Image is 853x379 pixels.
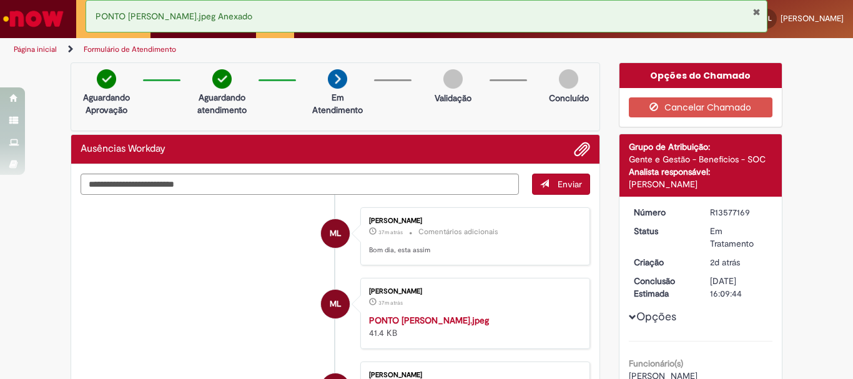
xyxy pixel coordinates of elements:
[321,290,350,318] div: Maiara Bittencourt Soares De Lima
[192,91,252,116] p: Aguardando atendimento
[1,6,66,31] img: ServiceNow
[574,141,590,157] button: Adicionar anexos
[558,179,582,190] span: Enviar
[96,11,252,22] span: PONTO [PERSON_NAME].jpeg Anexado
[369,288,577,295] div: [PERSON_NAME]
[378,299,403,307] span: 37m atrás
[443,69,463,89] img: img-circle-grey.png
[752,7,761,17] button: Fechar Notificação
[369,314,577,339] div: 41.4 KB
[559,69,578,89] img: img-circle-grey.png
[81,144,165,155] h2: Ausências Workday Histórico de tíquete
[378,229,403,236] span: 37m atrás
[418,227,498,237] small: Comentários adicionais
[369,217,577,225] div: [PERSON_NAME]
[435,92,471,104] p: Validação
[369,372,577,379] div: [PERSON_NAME]
[97,69,116,89] img: check-circle-green.png
[710,275,768,300] div: [DATE] 16:09:44
[629,165,773,178] div: Analista responsável:
[781,13,844,24] span: [PERSON_NAME]
[76,91,137,116] p: Aguardando Aprovação
[629,358,683,369] b: Funcionário(s)
[532,174,590,195] button: Enviar
[624,225,701,237] dt: Status
[369,315,489,326] a: PONTO [PERSON_NAME].jpeg
[629,178,773,190] div: [PERSON_NAME]
[378,299,403,307] time: 01/10/2025 09:28:50
[629,140,773,153] div: Grupo de Atribuição:
[710,256,768,268] div: 29/09/2025 14:16:14
[624,256,701,268] dt: Criação
[307,91,368,116] p: Em Atendimento
[14,44,57,54] a: Página inicial
[619,63,782,88] div: Opções do Chamado
[624,206,701,219] dt: Número
[549,92,589,104] p: Concluído
[629,97,773,117] button: Cancelar Chamado
[710,206,768,219] div: R13577169
[629,153,773,165] div: Gente e Gestão - Benefícios - SOC
[212,69,232,89] img: check-circle-green.png
[710,225,768,250] div: Em Tratamento
[328,69,347,89] img: arrow-next.png
[321,219,350,248] div: Maiara Bittencourt Soares De Lima
[330,289,341,319] span: ML
[84,44,176,54] a: Formulário de Atendimento
[369,245,577,255] p: Bom dia, esta assim
[624,275,701,300] dt: Conclusão Estimada
[378,229,403,236] time: 01/10/2025 09:28:58
[9,38,560,61] ul: Trilhas de página
[81,174,519,195] textarea: Digite sua mensagem aqui...
[710,257,740,268] time: 29/09/2025 14:16:14
[330,219,341,249] span: ML
[710,257,740,268] span: 2d atrás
